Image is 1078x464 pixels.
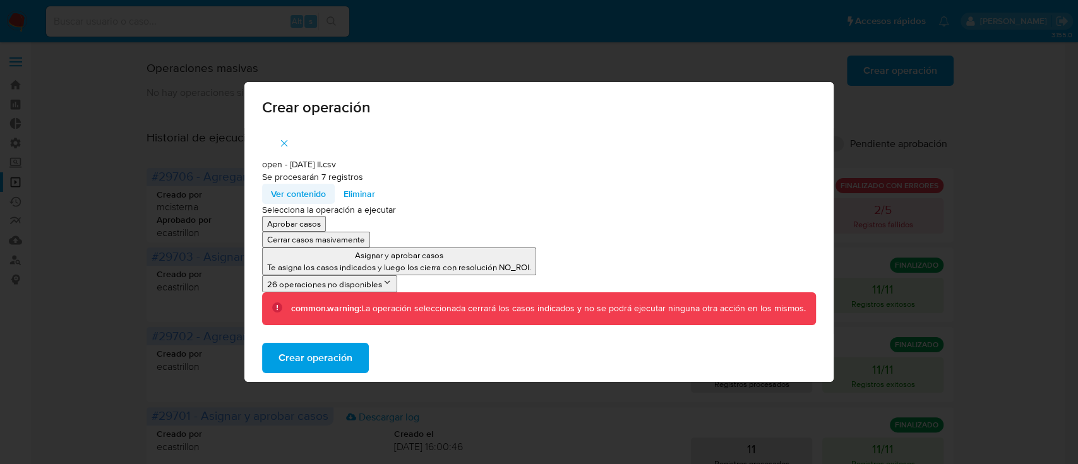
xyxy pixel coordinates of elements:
b: common.warning: [291,302,361,314]
button: Ver contenido [262,184,335,204]
p: Te asigna los casos indicados y luego los cierra con resolución NO_ROI. [267,261,531,273]
div: La operación seleccionada cerrará los casos indicados y no se podrá ejecutar ninguna otra acción ... [291,302,806,315]
button: 26 operaciones no disponibles [262,275,397,292]
p: Aprobar casos [267,218,321,230]
button: Eliminar [335,184,384,204]
button: Aprobar casos [262,216,326,232]
span: Crear operación [278,344,352,372]
p: Asignar y aprobar casos [267,249,531,261]
button: Cerrar casos masivamente [262,232,370,247]
button: Crear operación [262,343,369,373]
span: Eliminar [344,185,375,203]
p: Cerrar casos masivamente [267,234,365,246]
span: Ver contenido [271,185,326,203]
p: open - [DATE] II.csv [262,158,816,171]
p: Selecciona la operación a ejecutar [262,204,816,217]
button: Asignar y aprobar casosTe asigna los casos indicados y luego los cierra con resolución NO_ROI. [262,247,536,275]
span: Crear operación [262,100,816,115]
p: Se procesarán 7 registros [262,171,816,184]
